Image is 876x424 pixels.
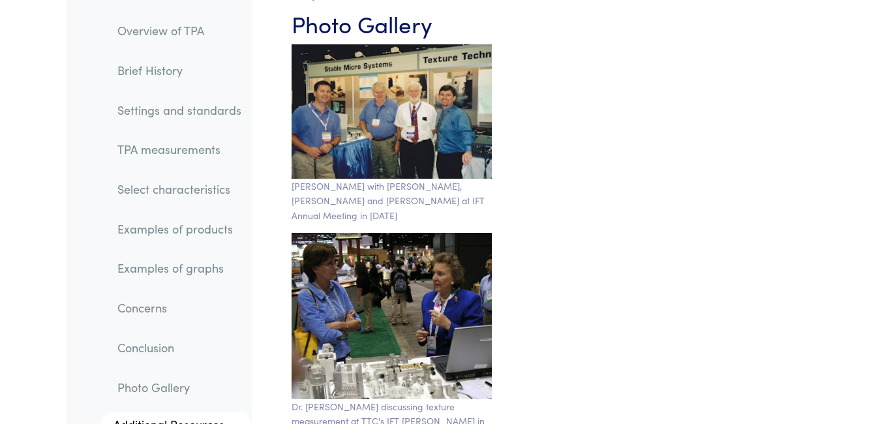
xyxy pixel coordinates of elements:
[107,214,252,244] a: Examples of products
[107,95,252,125] a: Settings and standards
[292,7,492,39] h3: Photo Gallery
[107,293,252,323] a: Concerns
[292,179,492,222] p: [PERSON_NAME] with [PERSON_NAME], [PERSON_NAME] and [PERSON_NAME] at IFT Annual Meeting in [DATE]
[107,16,252,46] a: Overview of TPA
[107,253,252,283] a: Examples of graphs
[107,174,252,204] a: Select characteristics
[107,372,252,402] a: Photo Gallery
[107,333,252,363] a: Conclusion
[107,134,252,164] a: TPA measurements
[107,55,252,85] a: Brief History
